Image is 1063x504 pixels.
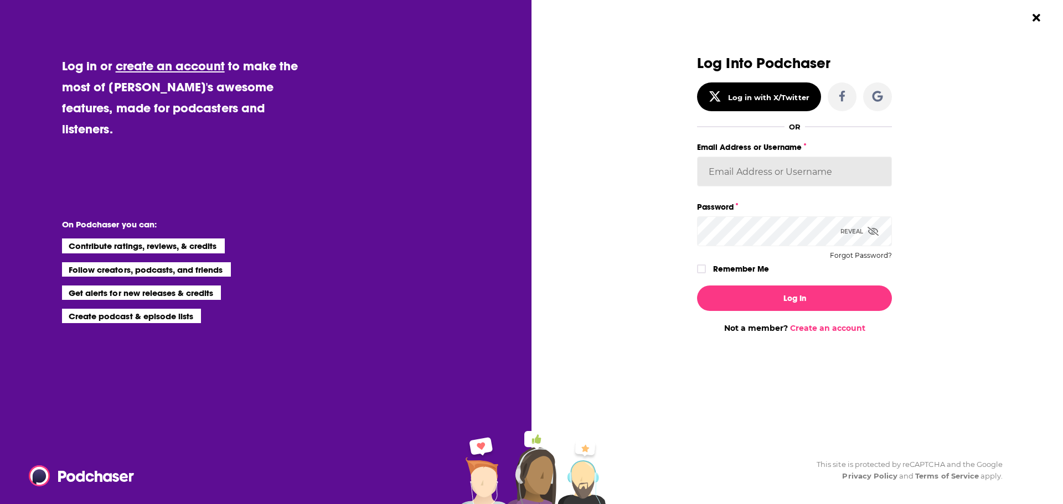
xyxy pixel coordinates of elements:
[728,93,809,102] div: Log in with X/Twitter
[697,82,821,111] button: Log in with X/Twitter
[62,238,225,253] li: Contribute ratings, reviews, & credits
[697,200,892,214] label: Password
[62,219,283,230] li: On Podchaser you can:
[842,471,897,480] a: Privacy Policy
[789,122,801,131] div: OR
[29,465,135,486] img: Podchaser - Follow, Share and Rate Podcasts
[697,55,892,71] h3: Log Into Podchaser
[840,216,879,246] div: Reveal
[697,285,892,311] button: Log In
[697,140,892,154] label: Email Address or Username
[62,262,231,277] li: Follow creators, podcasts, and friends
[62,309,201,323] li: Create podcast & episode lists
[29,465,126,486] a: Podchaser - Follow, Share and Rate Podcasts
[697,157,892,186] input: Email Address or Username
[116,58,225,74] a: create an account
[62,285,221,300] li: Get alerts for new releases & credits
[1026,7,1047,28] button: Close Button
[915,471,979,480] a: Terms of Service
[790,323,865,333] a: Create an account
[697,323,892,333] div: Not a member?
[713,262,769,276] label: Remember Me
[808,459,1003,482] div: This site is protected by reCAPTCHA and the Google and apply.
[830,252,892,259] button: Forgot Password?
